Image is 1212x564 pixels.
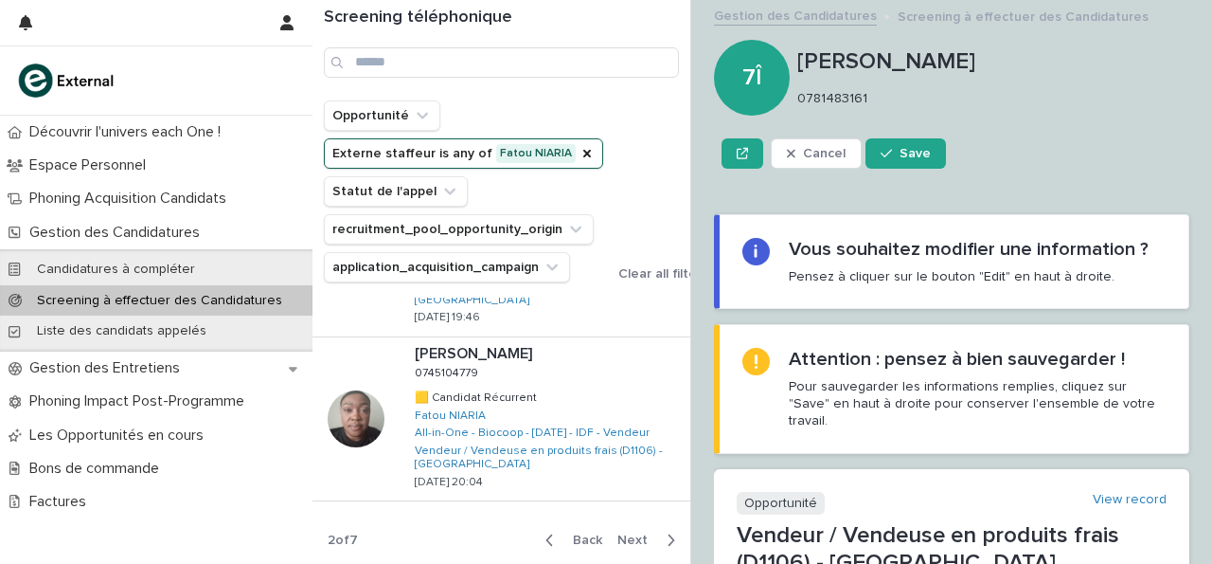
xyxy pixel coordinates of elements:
[1093,492,1167,508] a: View record
[789,348,1125,371] h2: Attention : pensez à bien sauvegarder !
[530,532,610,549] button: Back
[22,460,174,478] p: Bons de commande
[415,427,650,440] a: All-in-One - Biocoop - [DATE] - IDF - Vendeur
[312,337,690,501] a: [PERSON_NAME][PERSON_NAME] 07451047790745104779 🟨 Candidat Récurrent🟨 Candidat Récurrent Fatou NI...
[797,91,1182,107] p: 0781483161
[324,47,679,78] input: Search
[22,123,236,141] p: Découvrir l'univers each One !
[22,224,215,242] p: Gestion des Candidatures
[312,518,373,564] p: 2 of 7
[610,532,690,549] button: Next
[324,8,679,28] h1: Screening téléphonique
[22,392,259,410] p: Phoning Impact Post-Programme
[324,214,594,245] button: recruitment_pool_opportunity_origin
[324,176,468,207] button: Statut de l'appel
[797,48,1189,76] p: [PERSON_NAME]
[415,476,483,489] p: [DATE] 20:04
[22,493,101,511] p: Factures
[415,445,683,472] a: Vendeur / Vendeuse en produits frais (D1106) - [GEOGRAPHIC_DATA]
[22,293,297,309] p: Screening à effectuer des Candidatures
[415,409,486,423] a: Fatou NIARIA
[714,4,877,26] a: Gestion des Candidatures
[617,534,659,547] span: Next
[415,311,480,324] p: [DATE] 19:46
[561,534,602,547] span: Back
[22,156,161,174] p: Espace Personnel
[789,238,1149,261] h2: Vous souhaitez modifier une information ?
[324,138,603,169] button: Externe staffeur
[22,323,222,339] p: Liste des candidats appelés
[771,138,862,169] button: Cancel
[324,100,440,131] button: Opportunité
[603,267,708,281] button: Clear all filters
[415,363,482,380] p: 0745104779
[789,378,1166,430] p: Pour sauvegarder les informations remplies, cliquez sur "Save" en haut à droite pour conserver l'...
[898,5,1149,26] p: Screening à effectuer des Candidatures
[15,62,119,100] img: bc51vvfgR2QLHU84CWIQ
[865,138,946,169] button: Save
[803,147,846,160] span: Cancel
[415,388,541,405] p: 🟨 Candidat Récurrent
[415,341,536,363] p: [PERSON_NAME]
[737,492,825,516] p: Opportunité
[22,359,195,377] p: Gestion des Entretiens
[618,267,708,281] span: Clear all filters
[900,147,931,160] span: Save
[22,427,219,445] p: Les Opportunités en cours
[324,252,570,282] button: application_acquisition_campaign
[789,268,1114,285] p: Pensez à cliquer sur le bouton "Edit" en haut à droite.
[22,190,241,208] p: Phoning Acquisition Candidats
[22,262,210,278] p: Candidatures à compléter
